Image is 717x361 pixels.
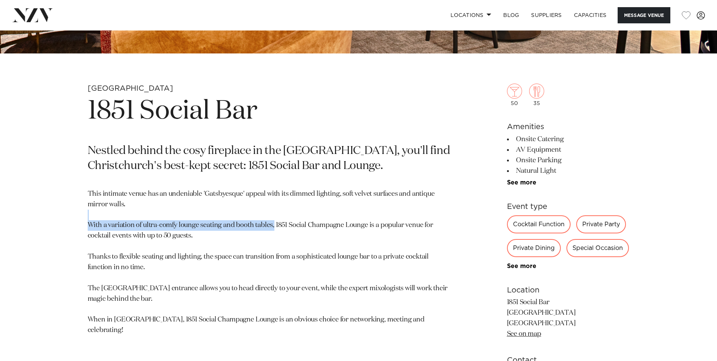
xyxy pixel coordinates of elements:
div: Private Party [576,215,626,233]
p: This intimate venue has an undeniable 'Gatsbyesque' appeal with its dimmed lighting, soft velvet ... [88,189,454,336]
div: 50 [507,84,522,106]
a: Capacities [568,7,613,23]
div: Private Dining [507,239,561,257]
li: AV Equipment [507,145,630,155]
div: Cocktail Function [507,215,571,233]
small: [GEOGRAPHIC_DATA] [88,85,173,92]
p: 1851 Social Bar [GEOGRAPHIC_DATA] [GEOGRAPHIC_DATA] [507,297,630,340]
img: nzv-logo.png [12,8,53,22]
a: See on map [507,331,541,337]
div: 35 [529,84,544,106]
h6: Location [507,285,630,296]
button: Message Venue [618,7,670,23]
h6: Amenities [507,121,630,133]
a: SUPPLIERS [525,7,568,23]
p: Nestled behind the cosy fireplace in the [GEOGRAPHIC_DATA], you'll find Christchurch's best-kept ... [88,144,454,174]
a: Locations [445,7,497,23]
img: dining.png [529,84,544,99]
img: cocktail.png [507,84,522,99]
li: Natural Light [507,166,630,176]
div: Special Occasion [566,239,629,257]
h1: 1851 Social Bar [88,94,454,129]
li: Onsite Parking [507,155,630,166]
li: Onsite Catering [507,134,630,145]
h6: Event type [507,201,630,212]
a: BLOG [497,7,525,23]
